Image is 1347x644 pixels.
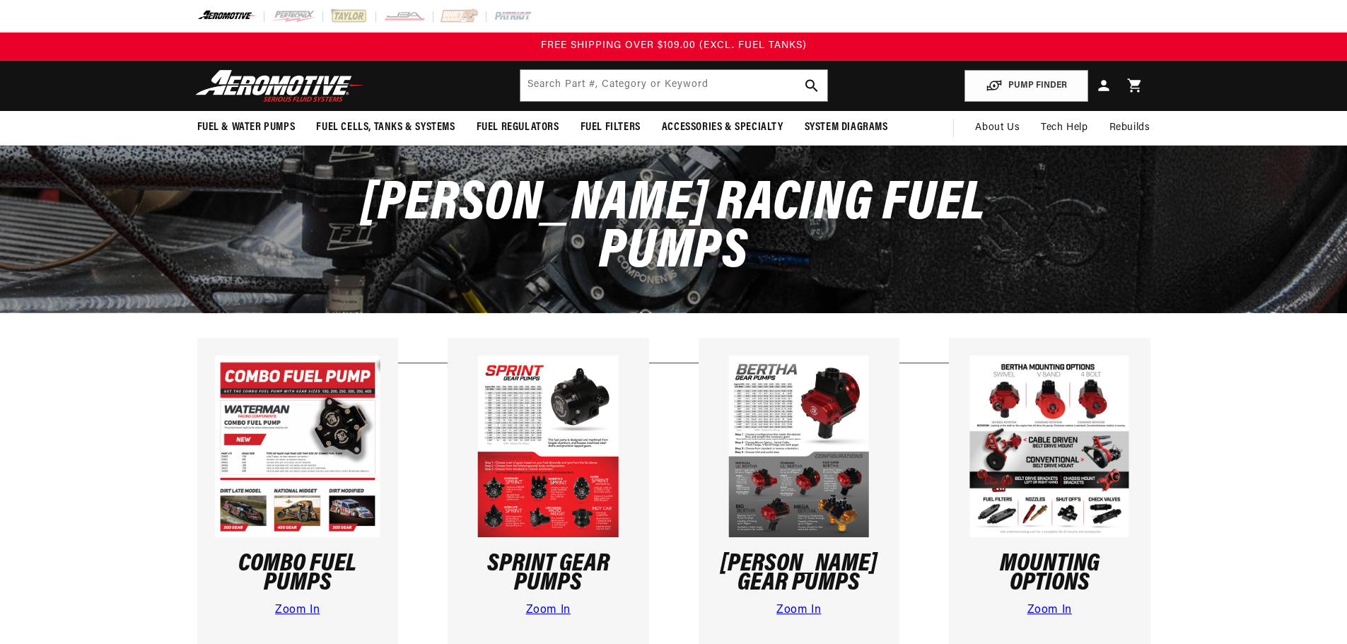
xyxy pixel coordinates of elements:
summary: Fuel Regulators [466,111,570,144]
button: PUMP FINDER [964,70,1088,102]
summary: System Diagrams [794,111,899,144]
span: Fuel Filters [581,120,641,135]
summary: Accessories & Specialty [651,111,794,144]
a: Zoom In [776,604,821,616]
summary: Fuel & Water Pumps [187,111,306,144]
span: FREE SHIPPING OVER $109.00 (EXCL. FUEL TANKS) [541,40,807,51]
a: About Us [964,111,1030,145]
h3: Sprint Gear Pumps [465,555,631,593]
summary: Tech Help [1030,111,1098,145]
span: About Us [975,122,1020,133]
input: Search Part #, Category or Keyword [520,70,827,101]
span: Fuel & Water Pumps [197,120,296,135]
a: Zoom In [275,604,320,616]
h3: Mounting Options [967,555,1133,593]
span: System Diagrams [805,120,888,135]
span: Rebuilds [1109,120,1150,136]
img: Aeromotive [192,69,368,103]
span: Fuel Regulators [477,120,559,135]
a: Zoom In [1027,604,1072,616]
span: Fuel Cells, Tanks & Systems [316,120,455,135]
summary: Rebuilds [1099,111,1161,145]
h3: Combo Fuel Pumps [215,555,381,593]
span: Accessories & Specialty [662,120,783,135]
span: Tech Help [1041,120,1087,136]
a: Zoom In [526,604,571,616]
summary: Fuel Cells, Tanks & Systems [305,111,465,144]
summary: Fuel Filters [570,111,651,144]
h3: [PERSON_NAME] Gear Pumps [716,555,882,593]
button: Search Part #, Category or Keyword [796,70,827,101]
span: [PERSON_NAME] Racing Fuel Pumps [361,177,986,281]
